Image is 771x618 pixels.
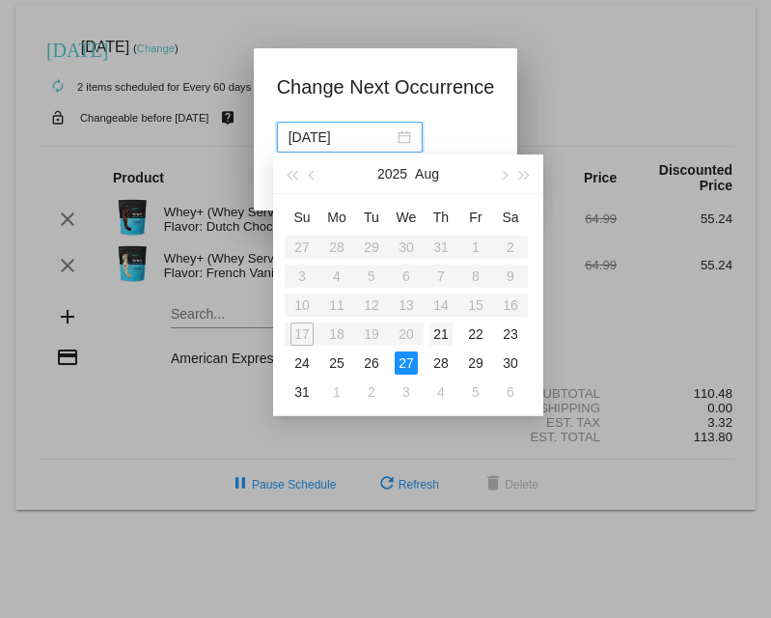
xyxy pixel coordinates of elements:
[290,351,314,375] div: 24
[493,378,528,407] td: 9/6/2025
[464,380,487,404] div: 5
[429,351,453,375] div: 28
[285,349,319,378] td: 8/24/2025
[458,349,493,378] td: 8/29/2025
[389,202,424,233] th: Wed
[354,349,389,378] td: 8/26/2025
[395,351,418,375] div: 27
[389,349,424,378] td: 8/27/2025
[415,154,439,193] button: Aug
[424,202,458,233] th: Thu
[325,380,348,404] div: 1
[360,380,383,404] div: 2
[464,323,487,346] div: 22
[492,154,513,193] button: Next month (PageDown)
[429,323,453,346] div: 21
[458,378,493,407] td: 9/5/2025
[354,378,389,407] td: 9/2/2025
[277,71,495,102] h1: Change Next Occurrence
[354,202,389,233] th: Tue
[289,126,394,148] input: Select date
[424,320,458,349] td: 8/21/2025
[493,320,528,349] td: 8/23/2025
[290,380,314,404] div: 31
[458,320,493,349] td: 8/22/2025
[499,323,522,346] div: 23
[281,154,302,193] button: Last year (Control + left)
[285,378,319,407] td: 8/31/2025
[285,202,319,233] th: Sun
[360,351,383,375] div: 26
[377,154,407,193] button: 2025
[302,154,323,193] button: Previous month (PageUp)
[424,349,458,378] td: 8/28/2025
[325,351,348,375] div: 25
[464,351,487,375] div: 29
[319,202,354,233] th: Mon
[493,202,528,233] th: Sat
[319,378,354,407] td: 9/1/2025
[493,349,528,378] td: 8/30/2025
[514,154,536,193] button: Next year (Control + right)
[458,202,493,233] th: Fri
[499,380,522,404] div: 6
[429,380,453,404] div: 4
[319,349,354,378] td: 8/25/2025
[499,351,522,375] div: 30
[424,378,458,407] td: 9/4/2025
[395,380,418,404] div: 3
[389,378,424,407] td: 9/3/2025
